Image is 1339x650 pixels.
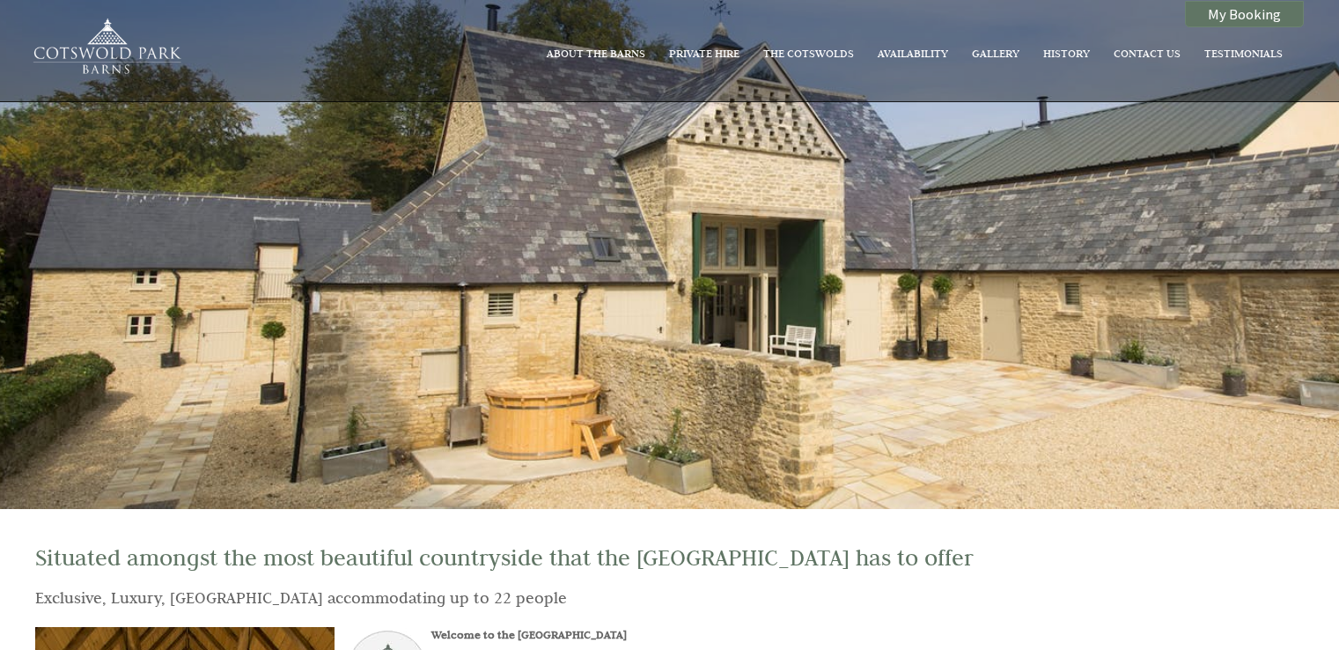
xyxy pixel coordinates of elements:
[1185,1,1304,27] a: My Booking
[35,585,1283,610] h2: Exclusive, Luxury, [GEOGRAPHIC_DATA] accommodating up to 22 people
[25,18,188,80] img: Cotswold Park Barns
[547,46,645,60] a: About The Barns
[431,627,627,641] strong: Welcome to the [GEOGRAPHIC_DATA]
[669,46,739,60] a: Private Hire
[763,46,854,60] a: The Cotswolds
[972,46,1019,60] a: Gallery
[1204,46,1283,60] a: Testimonials
[1114,46,1181,60] a: Contact Us
[1043,46,1090,60] a: History
[35,543,1283,572] h1: Situated amongst the most beautiful countryside that the [GEOGRAPHIC_DATA] has to offer
[878,46,948,60] a: Availability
